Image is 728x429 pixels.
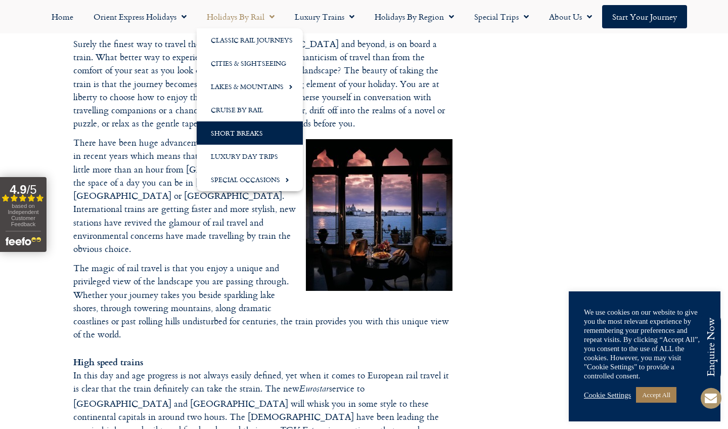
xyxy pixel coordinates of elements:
a: Luxury Trains [285,5,365,28]
a: Classic Rail Journeys [197,28,303,52]
p: Surely the finest way to travel these days, to [GEOGRAPHIC_DATA] and beyond, is on board a train.... [73,37,452,131]
a: Holidays by Region [365,5,464,28]
strong: High speed trains [73,355,143,368]
a: Start your Journey [602,5,687,28]
a: Cities & Sightseeing [197,52,303,75]
nav: Menu [5,5,723,28]
a: Lakes & Mountains [197,75,303,98]
a: Holidays by Rail [197,5,285,28]
img: rail-holidays [306,139,452,291]
a: Home [41,5,83,28]
em: Eurostar [299,382,329,397]
a: Special Occasions [197,168,303,191]
a: Special Trips [464,5,539,28]
div: We use cookies on our website to give you the most relevant experience by remembering your prefer... [584,308,705,380]
p: There have been huge advancements in European rail travel in recent years which means that contin... [73,136,452,255]
a: Luxury Day Trips [197,145,303,168]
a: Short Breaks [197,121,303,145]
a: Cruise by Rail [197,98,303,121]
a: Cookie Settings [584,391,631,400]
ul: Holidays by Rail [197,28,303,191]
a: Orient Express Holidays [83,5,197,28]
a: Accept All [636,387,676,403]
a: About Us [539,5,602,28]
